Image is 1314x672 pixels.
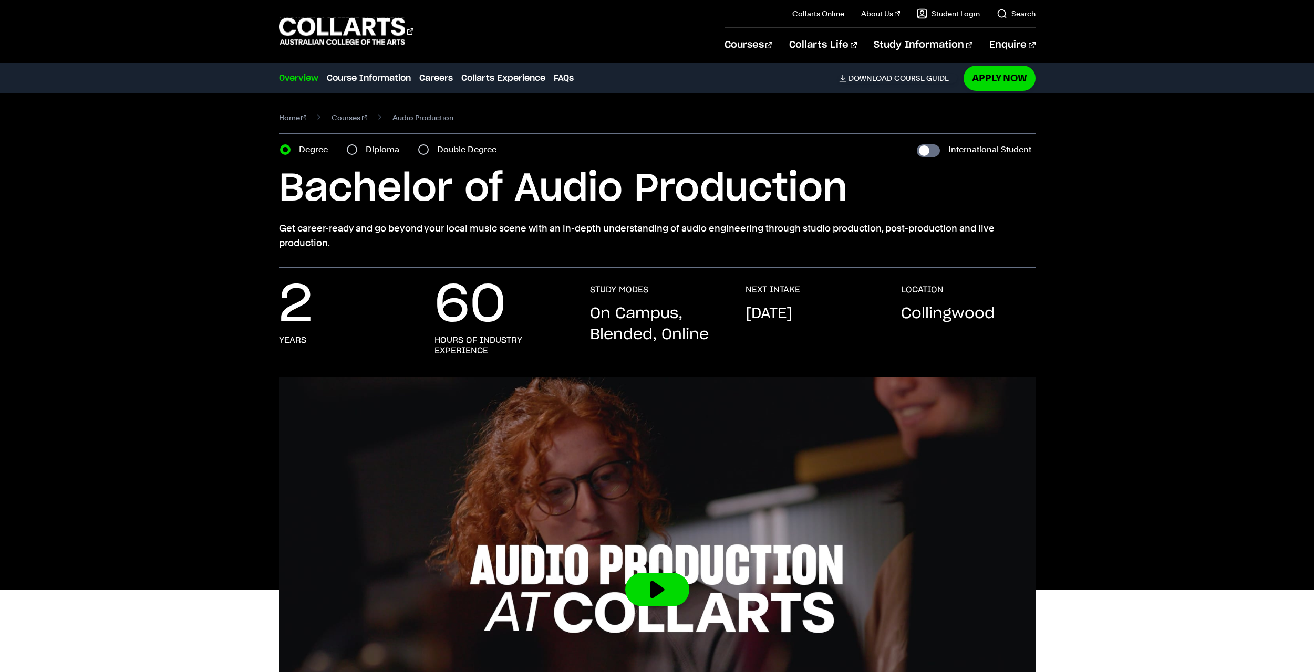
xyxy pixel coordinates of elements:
[861,8,900,19] a: About Us
[279,16,413,46] div: Go to homepage
[874,28,972,62] a: Study Information
[366,142,406,157] label: Diploma
[746,285,800,295] h3: NEXT INTAKE
[392,110,453,125] span: Audio Production
[434,285,506,327] p: 60
[789,28,857,62] a: Collarts Life
[964,66,1036,90] a: Apply Now
[590,303,725,345] p: On Campus, Blended, Online
[279,285,313,327] p: 2
[746,303,792,324] p: [DATE]
[279,221,1036,250] p: Get career-ready and go beyond your local music scene with an in-depth understanding of audio eng...
[849,73,892,83] span: Download
[725,28,772,62] a: Courses
[434,335,569,356] h3: Hours of Industry Experience
[989,28,1035,62] a: Enquire
[948,142,1031,157] label: International Student
[901,303,995,324] p: Collingwood
[419,72,453,85] a: Careers
[332,110,367,125] a: Courses
[279,335,306,345] h3: Years
[792,8,844,19] a: Collarts Online
[437,142,503,157] label: Double Degree
[590,285,648,295] h3: STUDY MODES
[917,8,980,19] a: Student Login
[327,72,411,85] a: Course Information
[279,110,307,125] a: Home
[554,72,574,85] a: FAQs
[901,285,944,295] h3: LOCATION
[299,142,334,157] label: Degree
[839,73,957,83] a: DownloadCourse Guide
[997,8,1036,19] a: Search
[461,72,545,85] a: Collarts Experience
[279,72,318,85] a: Overview
[279,165,1036,213] h1: Bachelor of Audio Production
